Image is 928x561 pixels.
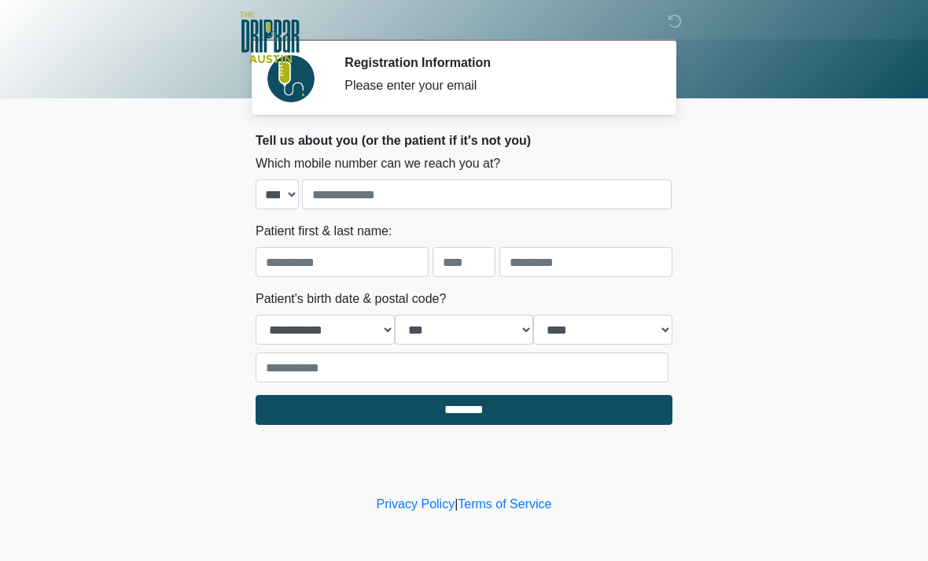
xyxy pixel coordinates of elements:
img: The DRIPBaR - Austin The Domain Logo [240,12,300,63]
a: Privacy Policy [377,497,455,511]
div: Please enter your email [344,76,649,95]
label: Patient's birth date & postal code? [256,290,446,308]
a: | [455,497,458,511]
img: Agent Avatar [267,55,315,102]
h2: Tell us about you (or the patient if it's not you) [256,133,672,148]
label: Patient first & last name: [256,222,392,241]
a: Terms of Service [458,497,551,511]
label: Which mobile number can we reach you at? [256,154,500,173]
